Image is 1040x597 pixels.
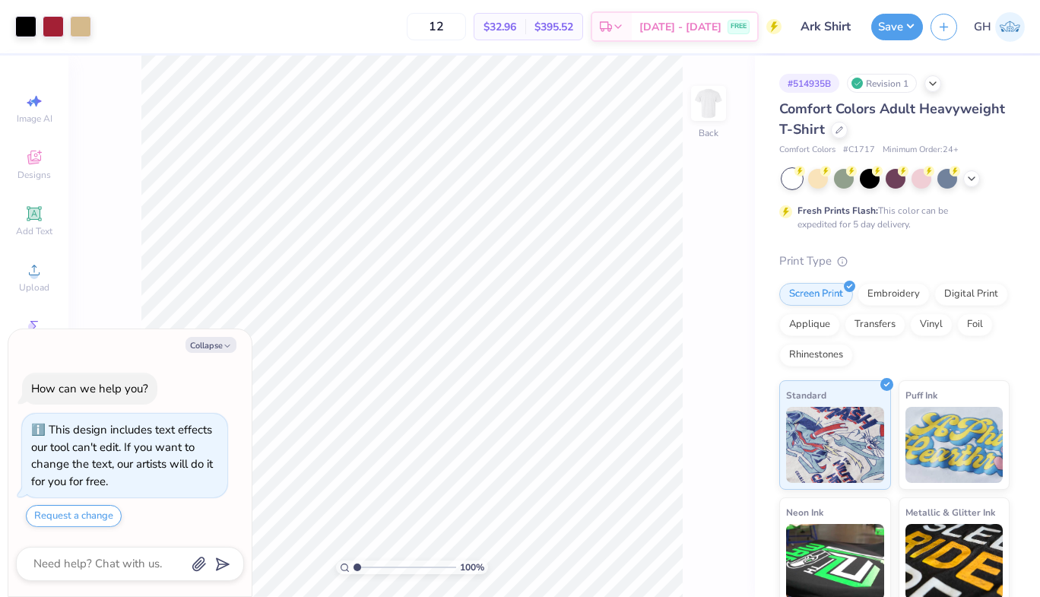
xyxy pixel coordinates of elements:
div: This color can be expedited for 5 day delivery. [797,204,985,231]
span: Image AI [17,113,52,125]
span: Puff Ink [905,387,937,403]
span: 100 % [460,560,484,574]
span: Standard [786,387,826,403]
div: Screen Print [779,283,853,306]
span: Minimum Order: 24 + [883,144,959,157]
span: # C1717 [843,144,875,157]
span: $32.96 [484,19,516,35]
div: Transfers [845,313,905,336]
img: Standard [786,407,884,483]
span: [DATE] - [DATE] [639,19,721,35]
img: Back [693,88,724,119]
div: Embroidery [858,283,930,306]
div: Digital Print [934,283,1008,306]
img: Puff Ink [905,407,1004,483]
span: Add Text [16,225,52,237]
div: Rhinestones [779,344,853,367]
button: Save [871,14,923,40]
span: Designs [17,169,51,181]
span: Upload [19,281,49,294]
div: This design includes text effects our tool can't edit. If you want to change the text, our artist... [31,422,213,489]
button: Request a change [26,505,122,527]
strong: Fresh Prints Flash: [797,205,878,217]
div: Print Type [779,252,1010,270]
div: Revision 1 [847,74,917,93]
div: Vinyl [910,313,953,336]
div: # 514935B [779,74,839,93]
div: Foil [957,313,993,336]
input: Untitled Design [789,11,864,42]
span: GH [974,18,991,36]
input: – – [407,13,466,40]
span: Neon Ink [786,504,823,520]
div: Applique [779,313,840,336]
img: Garret Heer [995,12,1025,42]
span: FREE [731,21,747,32]
a: GH [974,12,1025,42]
span: Comfort Colors [779,144,835,157]
div: Back [699,126,718,140]
button: Collapse [185,337,236,353]
span: $395.52 [534,19,573,35]
span: Comfort Colors Adult Heavyweight T-Shirt [779,100,1005,138]
span: Metallic & Glitter Ink [905,504,995,520]
div: How can we help you? [31,381,148,396]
